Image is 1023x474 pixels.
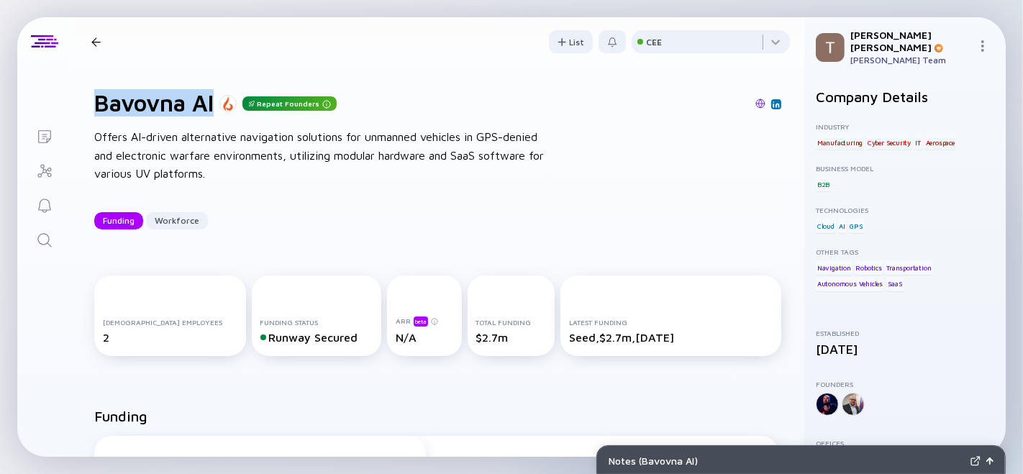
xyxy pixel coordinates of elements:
img: Expand Notes [970,456,981,466]
h1: Bavovna AI [94,89,214,117]
div: Manufacturing [816,135,864,150]
div: Founders [816,380,994,388]
div: Navigation [816,260,852,275]
div: beta [414,316,428,327]
div: Robotics [855,260,883,275]
div: Repeat Founders [242,96,337,111]
a: Reminders [17,187,71,222]
div: Seed, $2.7m, [DATE] [569,331,773,344]
div: $2.7m [476,331,547,344]
div: N/A [396,331,453,344]
h2: Funding [94,408,147,424]
div: IT [914,135,923,150]
button: Funding [94,212,143,229]
button: List [549,30,593,53]
div: Offices [816,439,994,447]
div: [DATE] [816,342,994,357]
div: [PERSON_NAME] Team [850,55,971,65]
div: Notes ( Bavovna AI ) [609,455,965,467]
div: Total Funding [476,318,547,327]
div: [PERSON_NAME] [PERSON_NAME] [850,29,971,53]
img: Menu [977,40,988,52]
div: List [549,31,593,53]
div: B2B [816,177,831,191]
img: Bavovna AI Website [755,99,765,109]
div: Business Model [816,164,994,173]
div: ARR [396,316,453,327]
div: Latest Funding [569,318,773,327]
div: GPS [849,219,865,233]
div: AI [838,219,847,233]
div: 2 [103,331,237,344]
div: Funding [94,209,143,232]
div: [DEMOGRAPHIC_DATA] Employees [103,318,237,327]
img: Open Notes [986,457,994,465]
div: Technologies [816,206,994,214]
div: Seed [112,454,183,467]
img: Bavovna AI Linkedin Page [773,101,780,108]
div: Cloud [816,219,836,233]
div: Offers AI-driven alternative navigation solutions for unmanned vehicles in GPS-denied and electro... [94,128,555,183]
h2: Company Details [816,88,994,105]
div: Funding Status [260,318,373,327]
button: Workforce [146,212,208,229]
div: SaaS [886,277,904,291]
div: Other Tags [816,247,994,256]
div: Industry [816,122,994,131]
div: Autonomous Vehicles [816,277,884,291]
a: Investor Map [17,152,71,187]
div: Transportation [885,260,932,275]
div: CEE [646,37,662,47]
a: Lists [17,118,71,152]
div: Established [816,329,994,337]
div: Aerospace [924,135,956,150]
div: Presto Ventures [327,453,409,465]
div: Workforce [146,209,208,232]
img: Teodora Profile Picture [816,33,845,62]
a: Search [17,222,71,256]
div: Cyber Security [866,135,912,150]
div: Runway Secured [260,331,373,344]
